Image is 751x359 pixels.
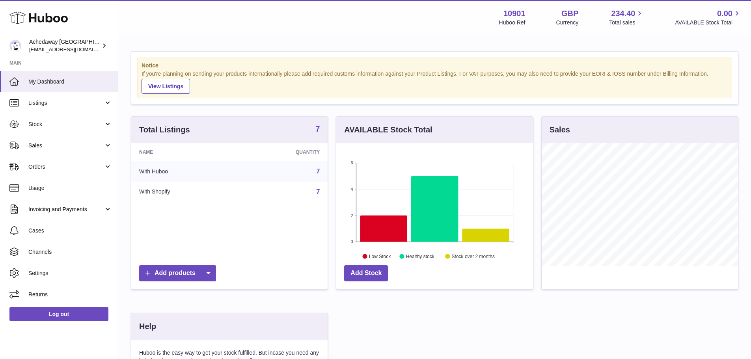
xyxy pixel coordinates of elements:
[9,40,21,52] img: internalAdmin-10901@internal.huboo.com
[556,19,579,26] div: Currency
[675,19,742,26] span: AVAILABLE Stock Total
[351,160,353,165] text: 6
[237,143,328,161] th: Quantity
[28,206,104,213] span: Invoicing and Payments
[351,187,353,192] text: 4
[351,239,353,244] text: 0
[609,19,644,26] span: Total sales
[131,161,237,182] td: With Huboo
[139,125,190,135] h3: Total Listings
[316,168,320,175] a: 7
[369,253,391,259] text: Low Stock
[29,46,116,52] span: [EMAIL_ADDRESS][DOMAIN_NAME]
[28,184,112,192] span: Usage
[344,265,388,281] a: Add Stock
[561,8,578,19] strong: GBP
[316,188,320,195] a: 7
[28,248,112,256] span: Channels
[139,321,156,332] h3: Help
[9,307,108,321] a: Log out
[315,125,320,133] strong: 7
[406,253,435,259] text: Healthy stock
[675,8,742,26] a: 0.00 AVAILABLE Stock Total
[28,99,104,107] span: Listings
[28,227,112,234] span: Cases
[28,142,104,149] span: Sales
[142,62,728,69] strong: Notice
[28,78,112,86] span: My Dashboard
[29,38,100,53] div: Achedaway [GEOGRAPHIC_DATA]
[131,182,237,202] td: With Shopify
[28,291,112,298] span: Returns
[351,213,353,218] text: 2
[344,125,432,135] h3: AVAILABLE Stock Total
[611,8,635,19] span: 234.40
[550,125,570,135] h3: Sales
[142,79,190,94] a: View Listings
[28,270,112,277] span: Settings
[139,265,216,281] a: Add products
[717,8,732,19] span: 0.00
[28,121,104,128] span: Stock
[131,143,237,161] th: Name
[142,70,728,94] div: If you're planning on sending your products internationally please add required customs informati...
[315,125,320,134] a: 7
[499,19,526,26] div: Huboo Ref
[28,163,104,171] span: Orders
[609,8,644,26] a: 234.40 Total sales
[503,8,526,19] strong: 10901
[452,253,495,259] text: Stock over 2 months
